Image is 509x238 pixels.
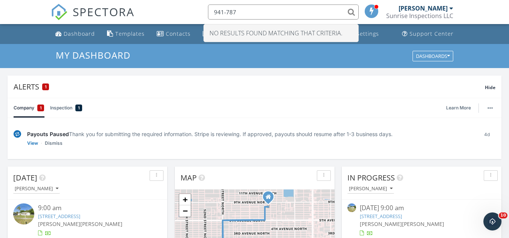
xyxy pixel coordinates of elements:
div: Settings [356,30,379,37]
a: [STREET_ADDRESS] [360,213,402,220]
button: [PERSON_NAME] [347,184,394,194]
img: ellipsis-632cfdd7c38ec3a7d453.svg [488,107,493,109]
div: 4127 8th Ave N, Saint Petersburg FL 33713 [268,197,273,201]
span: [PERSON_NAME] [360,220,402,227]
div: Thank you for submitting the required information. Stripe is reviewing. If approved, payouts shou... [27,130,472,138]
iframe: Intercom live chat [483,212,501,230]
div: Sunrise Inspections LLC [386,12,453,20]
a: Company [14,98,44,118]
span: [DATE] [13,173,37,183]
a: View [27,139,38,147]
span: In Progress [347,173,395,183]
span: 10 [499,212,507,218]
span: [PERSON_NAME] [402,220,444,227]
a: Settings [346,27,382,41]
img: streetview [13,203,34,224]
div: [DATE] 9:00 am [360,203,483,213]
a: Dismiss [45,139,63,147]
a: Contacts [154,27,194,41]
span: 1 [78,104,80,112]
div: Support Center [410,30,454,37]
span: SPECTORA [73,4,135,20]
span: 1 [40,104,42,112]
div: [PERSON_NAME] [15,186,58,191]
button: Dashboards [413,51,453,61]
div: [PERSON_NAME] [349,186,393,191]
div: No results found matching that criteria. [204,24,358,42]
button: [PERSON_NAME] [13,184,60,194]
img: streetview [347,203,356,212]
div: Dashboards [416,53,450,59]
a: Metrics [200,27,235,41]
div: 9:00 am [38,203,150,213]
span: [PERSON_NAME] [80,220,122,227]
a: [DATE] 9:00 am [STREET_ADDRESS] [PERSON_NAME][PERSON_NAME] [347,203,496,237]
a: Support Center [399,27,457,41]
div: Templates [115,30,145,37]
a: Dashboard [52,27,98,41]
a: Inspection [50,98,82,118]
a: Learn More [446,104,475,112]
img: The Best Home Inspection Software - Spectora [51,4,67,20]
a: [STREET_ADDRESS] [38,213,80,220]
div: Dashboard [64,30,95,37]
a: Zoom out [179,205,191,217]
a: Zoom in [179,194,191,205]
div: [PERSON_NAME] [399,5,448,12]
span: My Dashboard [56,49,130,61]
div: 4d [478,130,495,147]
div: Contacts [166,30,191,37]
a: SPECTORA [51,10,135,26]
span: 1 [45,84,47,89]
span: [PERSON_NAME] [38,220,80,227]
span: Hide [485,84,495,91]
img: under-review-2fe708636b114a7f4b8d.svg [14,130,21,138]
input: Search everything... [208,5,359,20]
span: Map [180,173,197,183]
a: Templates [104,27,148,41]
span: Payouts Paused [27,131,69,137]
div: Alerts [14,82,485,92]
